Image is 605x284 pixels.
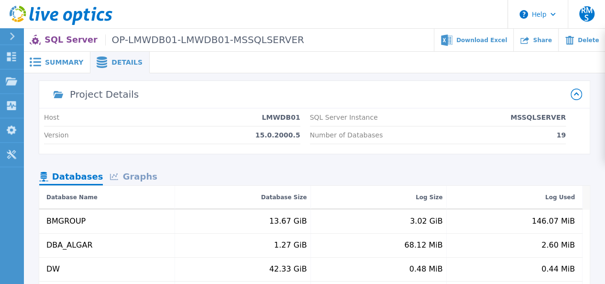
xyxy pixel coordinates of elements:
[416,192,443,203] div: Log Size
[44,34,304,45] p: SQL Server
[409,265,443,273] div: 0.48 MiB
[269,265,307,273] div: 42.33 GiB
[404,241,442,250] div: 68.12 MiB
[111,59,143,66] span: Details
[70,90,139,99] div: Project Details
[105,34,304,45] span: OP-LMWDB01-LMWDB01-MSSQLSERVER
[39,169,103,186] div: Databases
[578,37,599,43] span: Delete
[103,169,164,186] div: Graphs
[510,114,566,121] p: MSSQLSERVER
[45,59,83,66] span: Summary
[541,265,575,273] div: 0.44 MiB
[44,131,68,139] p: Version
[46,192,98,203] div: Database Name
[532,217,575,226] div: 146.07 MiB
[456,37,507,43] span: Download Excel
[557,131,566,139] p: 19
[262,114,300,121] p: LMWDB01
[533,37,551,43] span: Share
[269,217,307,226] div: 13.67 GiB
[579,6,594,22] span: RMS
[541,241,575,250] div: 2.60 MiB
[46,217,86,226] div: BMGROUP
[46,241,93,250] div: DBA_ALGAR
[310,131,383,139] p: Number of Databases
[255,131,300,139] p: 15.0.2000.5
[545,192,575,203] div: Log Used
[261,192,307,203] div: Database Size
[274,241,307,250] div: 1.27 GiB
[46,265,60,273] div: DW
[44,114,59,121] p: Host
[310,114,378,121] p: SQL Server Instance
[410,217,443,226] div: 3.02 GiB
